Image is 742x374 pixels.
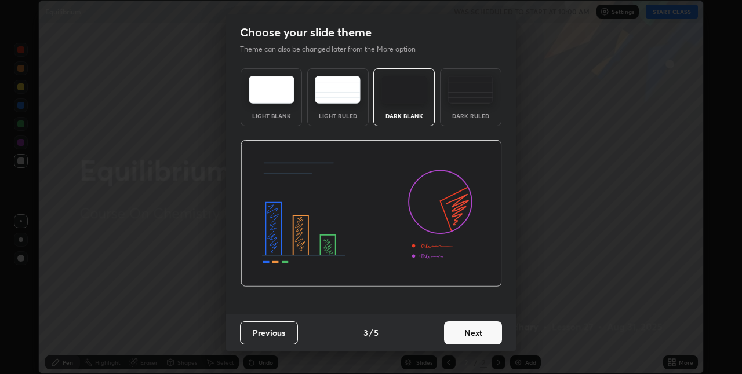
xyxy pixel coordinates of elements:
[241,140,502,287] img: darkThemeBanner.d06ce4a2.svg
[381,76,427,104] img: darkTheme.f0cc69e5.svg
[240,321,298,344] button: Previous
[240,25,372,40] h2: Choose your slide theme
[369,327,373,339] h4: /
[381,113,427,119] div: Dark Blank
[248,113,294,119] div: Light Blank
[315,76,361,104] img: lightRuledTheme.5fabf969.svg
[444,321,502,344] button: Next
[448,76,493,104] img: darkRuledTheme.de295e13.svg
[240,44,428,54] p: Theme can also be changed later from the More option
[249,76,294,104] img: lightTheme.e5ed3b09.svg
[374,327,379,339] h4: 5
[315,113,361,119] div: Light Ruled
[363,327,368,339] h4: 3
[448,113,494,119] div: Dark Ruled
